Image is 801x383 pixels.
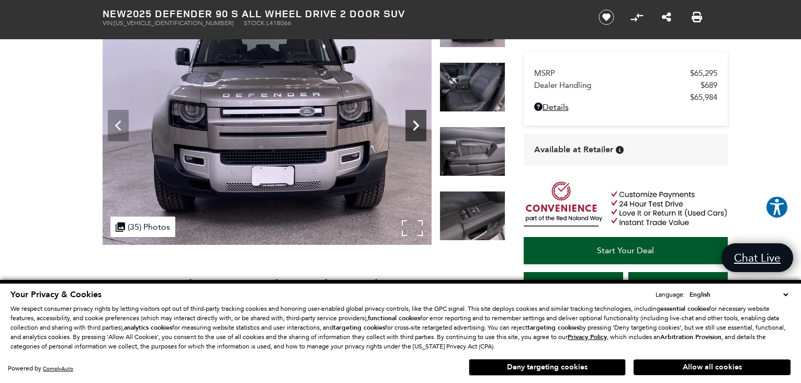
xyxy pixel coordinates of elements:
[660,333,721,341] strong: Arbitration Provision
[534,81,717,90] a: Dealer Handling $689
[568,333,607,341] u: Privacy Policy
[469,359,626,376] button: Deny targeting cookies
[534,69,690,78] span: MSRP
[103,6,127,20] strong: New
[10,304,791,351] p: We respect consumer privacy rights by letting visitors opt out of third-party tracking cookies an...
[534,144,613,155] span: Available at Retailer
[244,19,266,27] span: Stock:
[690,93,717,102] span: $65,984
[687,289,791,300] select: Language Select
[692,11,702,24] a: Print this New 2025 Defender 90 S All Wheel Drive 2 Door SUV
[266,19,291,27] span: L418066
[405,110,426,141] div: Next
[43,365,73,372] a: ComplyAuto
[8,365,73,372] div: Powered by
[634,359,791,375] button: Allow all cookies
[701,81,717,90] span: $689
[124,323,172,332] strong: analytics cookies
[765,196,788,221] aside: Accessibility Help Desk
[103,19,114,27] span: VIN:
[534,81,701,90] span: Dealer Handling
[628,272,728,299] a: Schedule Test Drive
[439,127,505,176] img: New 2025 Silicon Silver LAND ROVER S image 17
[527,323,579,332] strong: targeting cookies
[524,272,623,299] a: Instant Trade Value
[595,9,618,26] button: Save vehicle
[721,243,793,272] a: Chat Live
[629,9,645,25] button: Compare Vehicle
[110,217,175,237] div: (35) Photos
[10,289,101,300] span: Your Privacy & Cookies
[662,11,671,24] a: Share this New 2025 Defender 90 S All Wheel Drive 2 Door SUV
[597,245,654,255] span: Start Your Deal
[524,237,728,264] a: Start Your Deal
[333,323,385,332] strong: targeting cookies
[616,146,624,154] div: Vehicle is in stock and ready for immediate delivery. Due to demand, availability is subject to c...
[534,93,717,102] a: $65,984
[103,8,581,19] h1: 2025 Defender 90 S All Wheel Drive 2 Door SUV
[690,69,717,78] span: $65,295
[765,196,788,219] button: Explore your accessibility options
[656,291,685,298] div: Language:
[114,19,233,27] span: [US_VEHICLE_IDENTIFICATION_NUMBER]
[660,305,709,313] strong: essential cookies
[439,191,505,241] img: New 2025 Silicon Silver LAND ROVER S image 18
[729,251,786,265] span: Chat Live
[439,62,505,112] img: New 2025 Silicon Silver LAND ROVER S image 16
[108,110,129,141] div: Previous
[368,314,420,322] strong: functional cookies
[534,102,717,112] a: Details
[534,69,717,78] a: MSRP $65,295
